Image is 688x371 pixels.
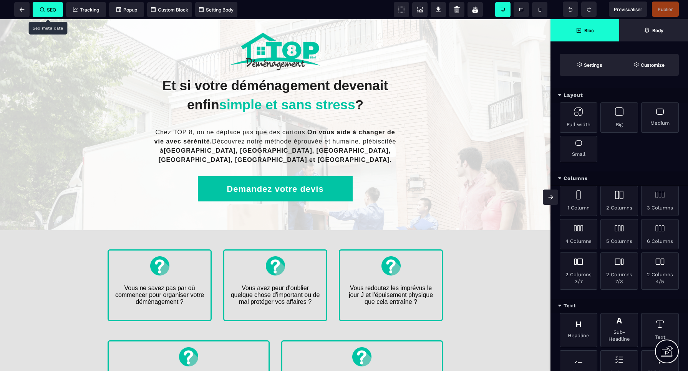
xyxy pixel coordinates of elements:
[159,128,393,144] b: [GEOGRAPHIC_DATA], [GEOGRAPHIC_DATA], [GEOGRAPHIC_DATA], [GEOGRAPHIC_DATA], [GEOGRAPHIC_DATA] et ...
[550,299,688,313] div: Text
[412,2,428,17] span: Screenshot
[600,102,638,133] div: Big
[116,7,137,13] span: Popup
[560,102,597,133] div: Full width
[381,237,401,256] img: 8d8013eb0fad16213dc09108547016a7_icone_top8.png
[641,102,679,133] div: Medium
[600,252,638,290] div: 2 Columns 7/3
[134,53,416,99] h1: Et si votre déménagement devenait enfin ?
[114,264,205,295] text: Vous ne savez pas par où commencer pour organiser votre déménagement ?
[641,313,679,347] div: Text
[134,107,416,147] text: Chez TOP 8, on ne déplace pas que des cartons. Découvrez notre méthode éprouvée et humaine, plébi...
[352,328,371,347] img: 8d8013eb0fad16213dc09108547016a7_icone_top8.png
[641,62,665,68] strong: Customize
[199,7,234,13] span: Setting Body
[560,313,597,347] div: Headline
[154,110,398,125] b: On vous aide à changer de vie avec sérénité.
[641,219,679,249] div: 6 Columns
[230,264,320,288] text: Vous avez peur d'oublier quelque chose d'important ou de mal protéger vos affaires ?
[641,252,679,290] div: 2 Columns 4/5
[658,7,673,12] span: Publier
[619,19,688,41] span: Open Layer Manager
[550,171,688,186] div: Columns
[560,136,597,162] div: Small
[560,186,597,216] div: 1 Column
[227,13,323,51] img: 955e3bb10e8586a1ac41a0eb601d5dd2_3.png
[40,7,56,13] span: SEO
[394,2,409,17] span: View components
[600,313,638,347] div: Sub-Headline
[150,237,169,256] img: 8d8013eb0fad16213dc09108547016a7_icone_top8.png
[560,252,597,290] div: 2 Columns 3/7
[600,219,638,249] div: 5 Columns
[550,88,688,102] div: Layout
[614,7,642,12] span: Previsualiser
[619,54,679,76] span: Open Style Manager
[219,78,355,93] span: simple et sans stress
[198,157,353,182] button: Demandez votre devis
[151,7,188,13] span: Custom Block
[641,186,679,216] div: 3 Columns
[179,328,198,347] img: 8d8013eb0fad16213dc09108547016a7_icone_top8.png
[560,219,597,249] div: 4 Columns
[550,19,619,41] span: Open Blocks
[266,237,285,256] img: 8d8013eb0fad16213dc09108547016a7_icone_top8.png
[346,264,436,288] text: Vous redoutez les imprévus le jour J et l'épuisement physique que cela entraîne ?
[584,28,594,33] strong: Bloc
[73,7,99,13] span: Tracking
[560,54,619,76] span: Settings
[652,28,663,33] strong: Body
[584,62,602,68] strong: Settings
[600,186,638,216] div: 2 Columns
[609,2,647,17] span: Preview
